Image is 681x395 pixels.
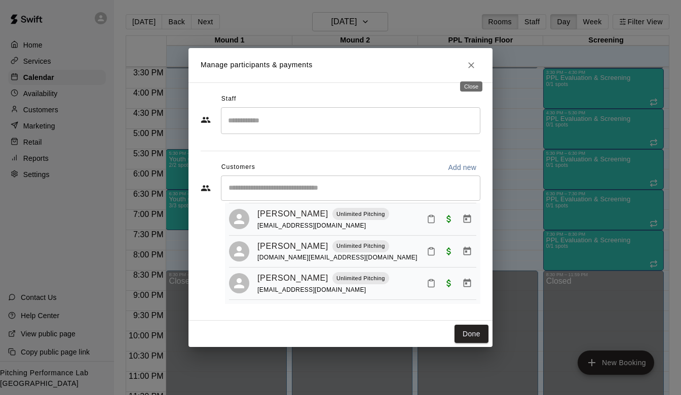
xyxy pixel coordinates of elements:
[229,241,249,261] div: Gabe Donnelly
[229,273,249,293] div: Gavin Spalding
[257,254,418,261] span: [DOMAIN_NAME][EMAIL_ADDRESS][DOMAIN_NAME]
[221,175,480,201] div: Start typing to search customers...
[229,209,249,229] div: Drake Graeter
[257,222,366,229] span: [EMAIL_ADDRESS][DOMAIN_NAME]
[336,210,385,218] p: Unlimited Pitching
[462,56,480,74] button: Close
[201,115,211,125] svg: Staff
[201,60,313,70] p: Manage participants & payments
[440,246,458,255] span: Paid with Credit
[440,214,458,223] span: Paid with Credit
[455,325,488,343] button: Done
[201,183,211,193] svg: Customers
[257,240,328,253] a: [PERSON_NAME]
[336,274,385,283] p: Unlimited Pitching
[444,159,480,175] button: Add new
[423,275,440,292] button: Mark attendance
[221,91,236,107] span: Staff
[458,210,476,228] button: Manage bookings & payment
[458,274,476,292] button: Manage bookings & payment
[460,81,482,92] div: Close
[458,242,476,260] button: Manage bookings & payment
[221,159,255,175] span: Customers
[440,279,458,287] span: Paid with Credit
[221,107,480,134] div: Search staff
[257,207,328,221] a: [PERSON_NAME]
[448,162,476,172] p: Add new
[257,272,328,285] a: [PERSON_NAME]
[423,243,440,260] button: Mark attendance
[257,286,366,293] span: [EMAIL_ADDRESS][DOMAIN_NAME]
[336,242,385,250] p: Unlimited Pitching
[423,210,440,228] button: Mark attendance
